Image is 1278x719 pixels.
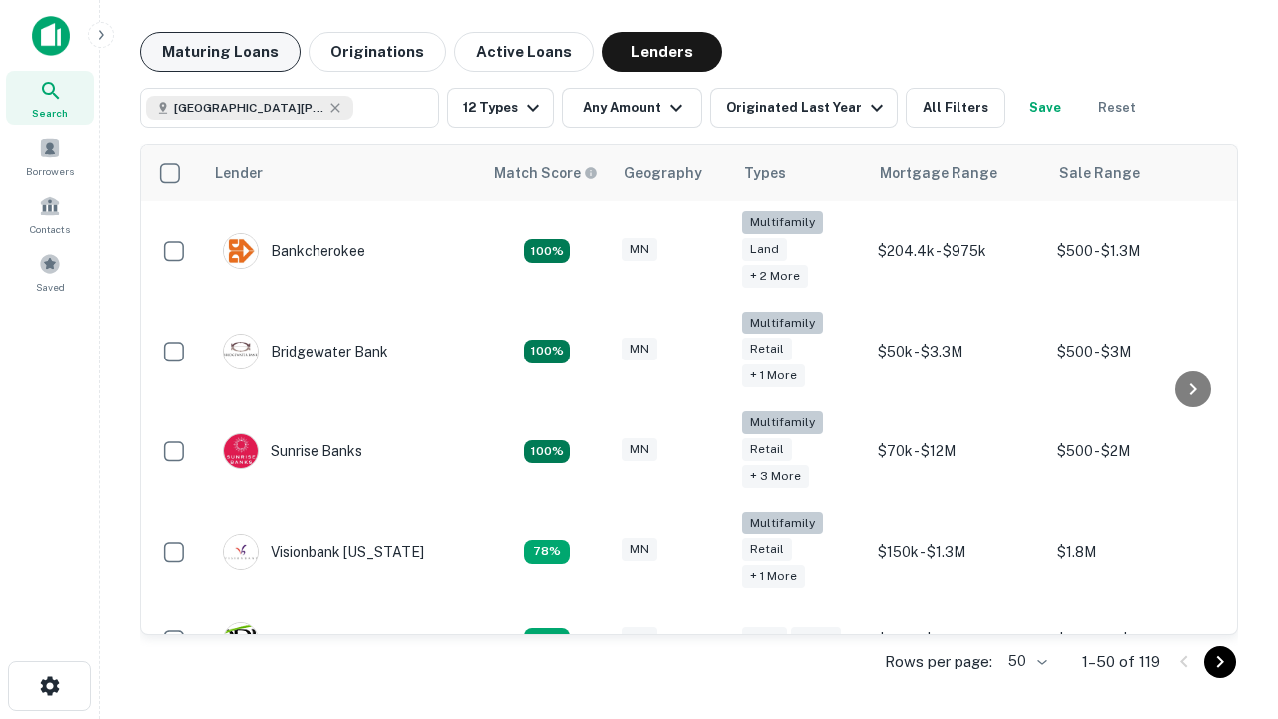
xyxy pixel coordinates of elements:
div: MN [622,438,657,461]
img: picture [224,335,258,368]
th: Sale Range [1047,145,1227,201]
h6: Match Score [494,162,594,184]
button: Originated Last Year [710,88,898,128]
div: Retail [742,438,792,461]
button: 12 Types [447,88,554,128]
td: $70k - $12M [868,401,1047,502]
img: picture [224,623,258,657]
td: $50k - $3.3M [868,302,1047,402]
div: Multifamily [742,211,823,234]
td: $500 - $2M [1047,401,1227,502]
div: Sunrise Banks [223,433,362,469]
div: Capitalize uses an advanced AI algorithm to match your search with the best lender. The match sco... [494,162,598,184]
div: Retail [791,627,841,650]
div: Bankcherokee [223,233,365,269]
button: Lenders [602,32,722,72]
button: All Filters [906,88,1005,128]
button: Maturing Loans [140,32,301,72]
div: Visionbank [US_STATE] [223,534,424,570]
button: Originations [309,32,446,72]
td: $394.7k - $3.6M [1047,602,1227,678]
img: picture [224,434,258,468]
div: MN [622,338,657,360]
div: Multifamily [742,512,823,535]
div: + 2 more [742,265,808,288]
button: Go to next page [1204,646,1236,678]
th: Mortgage Range [868,145,1047,201]
th: Capitalize uses an advanced AI algorithm to match your search with the best lender. The match sco... [482,145,612,201]
th: Types [732,145,868,201]
td: $1.8M [1047,502,1227,603]
span: Contacts [30,221,70,237]
button: Save your search to get updates of matches that match your search criteria. [1013,88,1077,128]
td: $500 - $1.3M [1047,201,1227,302]
div: Multifamily [742,312,823,335]
div: Retail [742,538,792,561]
div: + 1 more [742,565,805,588]
div: Matching Properties: 19, hasApolloMatch: undefined [524,239,570,263]
span: Search [32,105,68,121]
div: Land [742,238,787,261]
div: Lender [215,161,263,185]
div: Sale Range [1059,161,1140,185]
td: $500 - $3M [1047,302,1227,402]
td: $3.1M - $16.1M [868,602,1047,678]
span: [GEOGRAPHIC_DATA][PERSON_NAME], [GEOGRAPHIC_DATA], [GEOGRAPHIC_DATA] [174,99,323,117]
div: Matching Properties: 22, hasApolloMatch: undefined [524,340,570,363]
div: Retail [742,338,792,360]
div: [GEOGRAPHIC_DATA] [223,622,418,658]
a: Contacts [6,187,94,241]
div: Originated Last Year [726,96,889,120]
div: Matching Properties: 10, hasApolloMatch: undefined [524,628,570,652]
div: Multifamily [742,411,823,434]
div: Matching Properties: 13, hasApolloMatch: undefined [524,540,570,564]
button: Reset [1085,88,1149,128]
div: 50 [1000,647,1050,676]
a: Search [6,71,94,125]
p: Rows per page: [885,650,992,674]
a: Saved [6,245,94,299]
img: picture [224,535,258,569]
div: MN [622,627,657,650]
div: Matching Properties: 30, hasApolloMatch: undefined [524,440,570,464]
td: $150k - $1.3M [868,502,1047,603]
span: Borrowers [26,163,74,179]
button: Active Loans [454,32,594,72]
div: + 3 more [742,465,809,488]
div: Bridgewater Bank [223,334,388,369]
div: + 1 more [742,364,805,387]
td: $204.4k - $975k [868,201,1047,302]
div: Mortgage Range [880,161,997,185]
div: Types [744,161,786,185]
div: MN [622,238,657,261]
div: Land [742,627,787,650]
button: Any Amount [562,88,702,128]
p: 1–50 of 119 [1082,650,1160,674]
div: Geography [624,161,702,185]
span: Saved [36,279,65,295]
th: Geography [612,145,732,201]
iframe: Chat Widget [1178,495,1278,591]
img: picture [224,234,258,268]
a: Borrowers [6,129,94,183]
th: Lender [203,145,482,201]
div: MN [622,538,657,561]
img: capitalize-icon.png [32,16,70,56]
